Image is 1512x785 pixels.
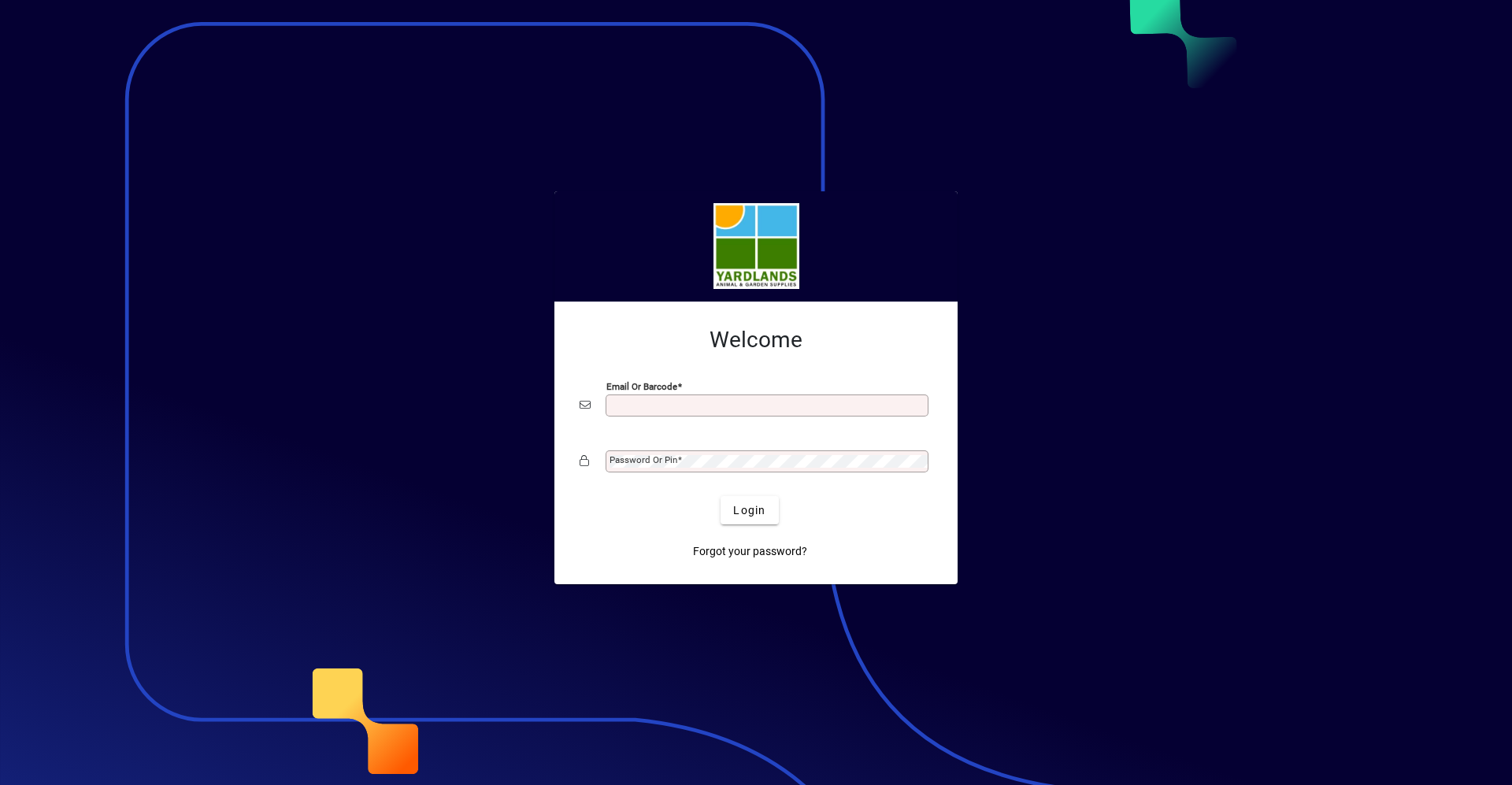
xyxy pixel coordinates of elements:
[580,327,932,354] h2: Welcome
[733,502,765,519] span: Login
[693,543,807,560] span: Forgot your password?
[606,381,677,392] mat-label: Email or Barcode
[687,537,813,565] a: Forgot your password?
[610,454,677,465] mat-label: Password or Pin
[721,496,778,524] button: Login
